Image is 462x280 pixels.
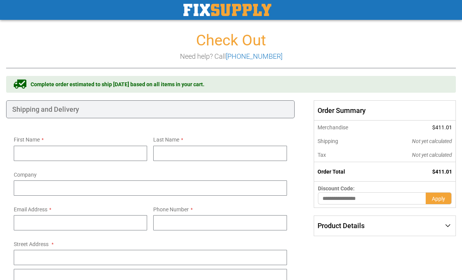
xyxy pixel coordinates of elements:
[153,137,179,143] span: Last Name
[14,206,47,212] span: Email Address
[183,4,271,16] img: Fix Industrial Supply
[314,121,377,134] th: Merchandise
[6,32,456,49] h1: Check Out
[6,53,456,60] h3: Need help? Call
[412,152,452,158] span: Not yet calculated
[31,80,204,88] span: Complete order estimated to ship [DATE] based on all items in your cart.
[14,172,37,178] span: Company
[183,4,271,16] a: store logo
[14,137,40,143] span: First Name
[314,100,456,121] span: Order Summary
[432,124,452,130] span: $411.01
[14,241,49,247] span: Street Address
[226,52,282,60] a: [PHONE_NUMBER]
[318,169,345,175] strong: Order Total
[432,196,445,202] span: Apply
[412,138,452,144] span: Not yet calculated
[314,148,377,162] th: Tax
[432,169,452,175] span: $411.01
[153,206,189,212] span: Phone Number
[318,185,355,191] span: Discount Code:
[426,192,452,204] button: Apply
[6,100,295,119] div: Shipping and Delivery
[318,138,338,144] span: Shipping
[318,222,365,230] span: Product Details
